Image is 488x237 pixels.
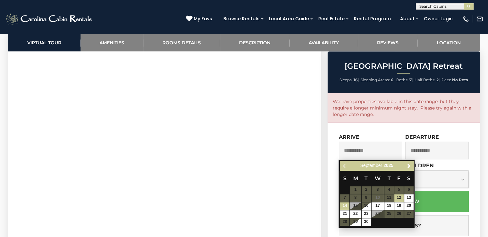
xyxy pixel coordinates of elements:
h2: [GEOGRAPHIC_DATA] Retreat [329,62,478,70]
a: 16 [362,202,371,210]
span: Wednesday [375,175,381,181]
span: September [360,163,382,168]
span: Sleeps: [339,77,353,82]
a: 21 [340,210,349,218]
strong: 7 [409,77,412,82]
a: Real Estate [315,14,348,24]
a: Rental Program [351,14,394,24]
a: Browse Rentals [220,14,263,24]
a: Location [418,34,480,51]
span: Thursday [388,175,391,181]
label: Arrive [339,134,359,140]
img: mail-regular-white.png [476,15,483,22]
span: Friday [397,175,400,181]
strong: 6 [391,77,393,82]
img: phone-regular-white.png [462,15,469,22]
a: 22 [350,210,361,218]
label: Children [405,162,434,169]
span: Monday [353,175,358,181]
p: We have properties available in this date range, but they require a longer minimum night stay. Pl... [333,98,475,118]
a: About [397,14,418,24]
a: 12 [394,194,404,202]
a: Owner Login [421,14,456,24]
span: Baths: [396,77,408,82]
li: | [396,76,413,84]
a: 30 [362,218,371,226]
a: 23 [362,210,371,218]
a: Reviews [358,34,418,51]
span: Tuesday [364,175,368,181]
img: White-1-2.png [5,13,94,25]
a: Amenities [81,34,143,51]
a: Next [405,162,413,170]
li: | [415,76,440,84]
a: 18 [384,202,394,210]
span: Sleeping Areas: [361,77,390,82]
a: 20 [404,202,414,210]
a: Description [220,34,290,51]
span: 2025 [383,163,393,168]
label: Departure [405,134,439,140]
a: 13 [404,194,414,202]
strong: 16 [354,77,358,82]
a: Virtual Tour [8,34,81,51]
a: Availability [290,34,358,51]
li: | [339,76,359,84]
strong: 2 [436,77,439,82]
a: 17 [372,202,384,210]
span: Sunday [343,175,347,181]
span: Next [407,163,412,168]
span: Half Baths: [415,77,435,82]
strong: No Pets [452,77,468,82]
li: | [361,76,395,84]
span: Pets: [441,77,451,82]
a: 19 [394,202,404,210]
a: Rooms Details [143,34,220,51]
a: 14 [340,202,349,210]
a: My Favs [186,15,214,22]
span: My Favs [194,15,212,22]
a: Local Area Guide [266,14,312,24]
a: 29 [350,218,361,226]
span: Saturday [407,175,410,181]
